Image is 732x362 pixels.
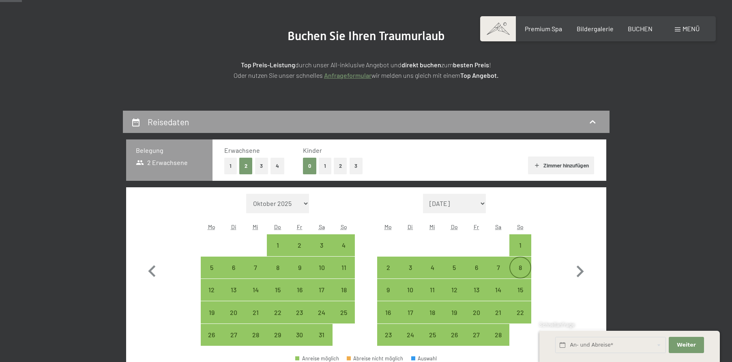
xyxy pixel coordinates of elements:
div: Anreise möglich [399,257,421,278]
div: Wed Feb 11 2026 [421,279,443,301]
div: 2 [290,242,310,262]
abbr: Samstag [495,223,501,230]
div: Thu Feb 26 2026 [443,324,465,346]
div: Sun Feb 08 2026 [509,257,531,278]
div: 5 [444,264,464,285]
div: Wed Jan 14 2026 [245,279,266,301]
div: Anreise möglich [487,279,509,301]
div: Anreise möglich [311,234,333,256]
button: 4 [270,158,284,174]
span: Erwachsene [224,146,260,154]
div: Tue Jan 13 2026 [223,279,245,301]
a: Anfrageformular [324,71,371,79]
abbr: Sonntag [517,223,524,230]
div: 16 [290,287,310,307]
a: Premium Spa [525,25,562,32]
div: Anreise möglich [443,324,465,346]
h3: Belegung [136,146,203,155]
div: Anreise möglich [509,279,531,301]
div: Sun Jan 18 2026 [333,279,354,301]
div: Fri Feb 13 2026 [465,279,487,301]
div: 2 [378,264,398,285]
div: 1 [510,242,530,262]
div: Sun Feb 15 2026 [509,279,531,301]
div: Anreise möglich [399,301,421,323]
div: Anreise möglich [289,301,311,323]
div: Anreise möglich [509,234,531,256]
div: Anreise möglich [399,324,421,346]
div: 6 [466,264,486,285]
div: Mon Jan 05 2026 [201,257,223,278]
div: Mon Feb 23 2026 [377,324,399,346]
div: 9 [378,287,398,307]
div: Anreise möglich [245,324,266,346]
div: Anreise möglich [267,324,289,346]
div: Anreise möglich [223,279,245,301]
div: 7 [245,264,266,285]
div: 17 [400,309,421,330]
span: 2 Erwachsene [136,158,188,167]
div: Sun Feb 01 2026 [509,234,531,256]
div: Anreise möglich [443,279,465,301]
div: 3 [311,242,332,262]
div: Fri Feb 27 2026 [465,324,487,346]
div: Thu Jan 08 2026 [267,257,289,278]
div: 26 [202,332,222,352]
div: Sun Jan 11 2026 [333,257,354,278]
div: Anreise möglich [465,279,487,301]
p: durch unser All-inklusive Angebot und zum ! Oder nutzen Sie unser schnelles wir melden uns gleich... [163,60,569,80]
abbr: Freitag [297,223,302,230]
abbr: Montag [384,223,392,230]
span: Kinder [303,146,322,154]
div: Wed Jan 07 2026 [245,257,266,278]
span: Bildergalerie [577,25,614,32]
div: Tue Feb 17 2026 [399,301,421,323]
div: 23 [378,332,398,352]
div: Mon Jan 12 2026 [201,279,223,301]
div: Anreise möglich [421,324,443,346]
div: Fri Feb 20 2026 [465,301,487,323]
div: Sat Feb 21 2026 [487,301,509,323]
div: Anreise möglich [267,234,289,256]
div: 13 [466,287,486,307]
div: Fri Jan 30 2026 [289,324,311,346]
div: 21 [488,309,509,330]
div: Anreise möglich [289,279,311,301]
div: Thu Jan 01 2026 [267,234,289,256]
abbr: Montag [208,223,215,230]
button: 3 [255,158,268,174]
a: BUCHEN [628,25,653,32]
div: 22 [510,309,530,330]
div: Sun Jan 25 2026 [333,301,354,323]
div: Anreise möglich [443,301,465,323]
div: 19 [202,309,222,330]
div: Mon Jan 26 2026 [201,324,223,346]
div: 14 [245,287,266,307]
button: Weiter [669,337,704,353]
button: Zimmer hinzufügen [528,156,594,174]
div: Anreise möglich [267,279,289,301]
div: Anreise möglich [421,279,443,301]
div: Wed Feb 04 2026 [421,257,443,278]
div: 10 [311,264,332,285]
div: Anreise möglich [443,257,465,278]
div: Anreise möglich [311,301,333,323]
div: 12 [202,287,222,307]
div: Sat Feb 07 2026 [487,257,509,278]
div: 28 [245,332,266,352]
div: 11 [333,264,354,285]
div: Anreise möglich [245,257,266,278]
div: Anreise möglich [465,301,487,323]
div: Thu Jan 15 2026 [267,279,289,301]
div: Anreise möglich [223,257,245,278]
div: Mon Feb 09 2026 [377,279,399,301]
div: 26 [444,332,464,352]
span: Menü [683,25,700,32]
div: Mon Jan 19 2026 [201,301,223,323]
div: Thu Feb 19 2026 [443,301,465,323]
div: 15 [268,287,288,307]
div: Sat Jan 31 2026 [311,324,333,346]
abbr: Sonntag [341,223,347,230]
div: Anreise möglich [311,257,333,278]
div: Anreise möglich [311,324,333,346]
